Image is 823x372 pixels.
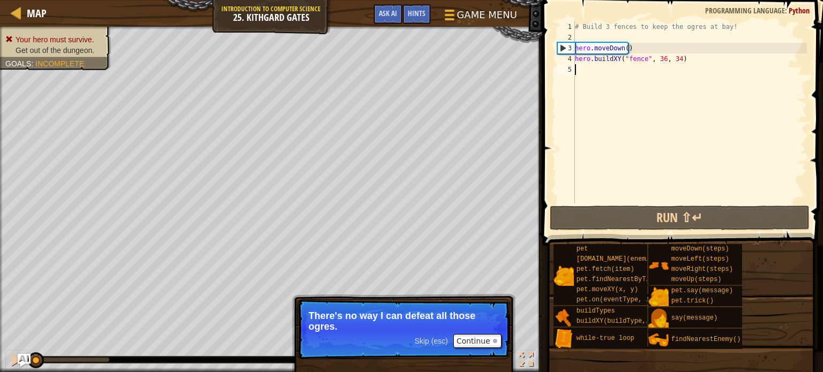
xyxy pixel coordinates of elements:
span: pet.findNearestByType(type) [577,276,680,283]
span: [DOMAIN_NAME](enemy) [577,255,654,263]
span: buildTypes [577,307,615,315]
button: Game Menu [436,4,523,29]
img: portrait.png [553,307,574,328]
button: Ctrl + P: Pause [5,350,27,372]
span: pet.on(eventType, handler) [577,296,677,303]
span: Your hero must survive. [16,35,94,44]
div: 4 [557,54,575,64]
li: Your hero must survive. [5,34,103,45]
span: : [31,59,35,68]
span: say(message) [671,314,717,322]
img: portrait.png [648,308,669,329]
span: Skip (esc) [415,337,448,345]
span: pet.fetch(item) [577,265,634,273]
span: moveDown(steps) [671,245,729,253]
span: pet [577,245,588,253]
span: Game Menu [457,8,517,22]
p: There's no way I can defeat all those ogres. [309,310,499,332]
span: Goals [5,59,31,68]
span: : [785,5,789,16]
span: Map [27,6,47,20]
span: Get out of the dungeon. [16,46,94,55]
img: portrait.png [553,329,574,349]
span: pet.say(message) [671,287,733,294]
div: 5 [557,64,575,75]
span: moveLeft(steps) [671,255,729,263]
span: Python [789,5,810,16]
span: Incomplete [35,59,84,68]
span: moveRight(steps) [671,265,733,273]
img: portrait.png [648,287,669,307]
button: Ask AI [373,4,402,24]
button: Ask AI [18,354,31,367]
a: Map [21,6,47,20]
div: 3 [558,43,575,54]
span: buildXY(buildType, x, y) [577,317,669,325]
div: 2 [557,32,575,43]
span: Programming language [705,5,785,16]
span: Hints [408,8,425,18]
span: Ask AI [379,8,397,18]
div: 1 [557,21,575,32]
span: findNearestEnemy() [671,336,741,343]
button: Continue [453,334,502,348]
li: Get out of the dungeon. [5,45,103,56]
span: while-true loop [577,335,634,342]
img: portrait.png [553,265,574,286]
span: moveUp(steps) [671,276,722,283]
button: Toggle fullscreen [515,350,537,372]
img: portrait.png [648,330,669,350]
span: pet.trick() [671,297,714,305]
button: Run ⇧↵ [550,206,810,230]
img: portrait.png [648,255,669,276]
span: pet.moveXY(x, y) [577,286,638,293]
